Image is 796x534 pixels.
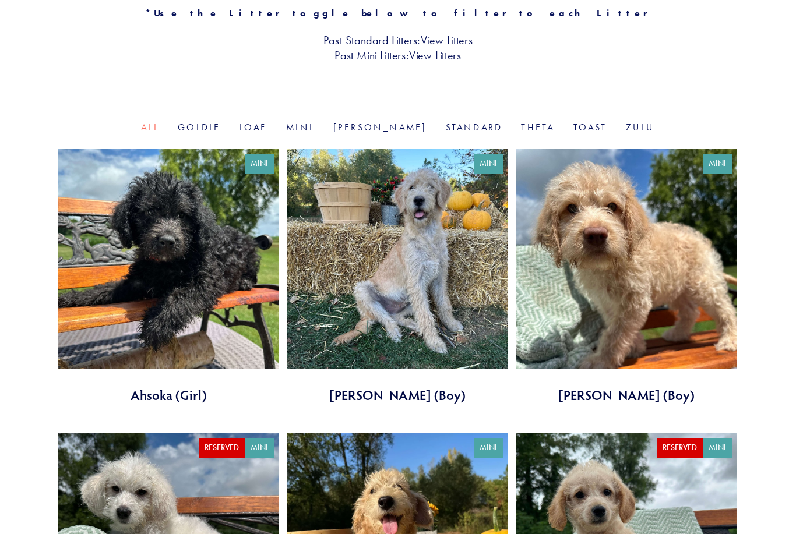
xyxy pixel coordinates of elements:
a: Theta [521,122,554,133]
a: Zulu [626,122,655,133]
a: View Litters [409,48,461,63]
a: Loaf [239,122,267,133]
a: All [141,122,159,133]
a: Mini [286,122,315,133]
strong: *Use the Litter toggle below to filter to each Litter [145,8,650,19]
a: View Litters [421,33,473,48]
a: Goldie [178,122,220,133]
a: Toast [573,122,607,133]
a: Standard [446,122,503,133]
h3: Past Standard Litters: Past Mini Litters: [58,33,738,63]
a: [PERSON_NAME] [333,122,427,133]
